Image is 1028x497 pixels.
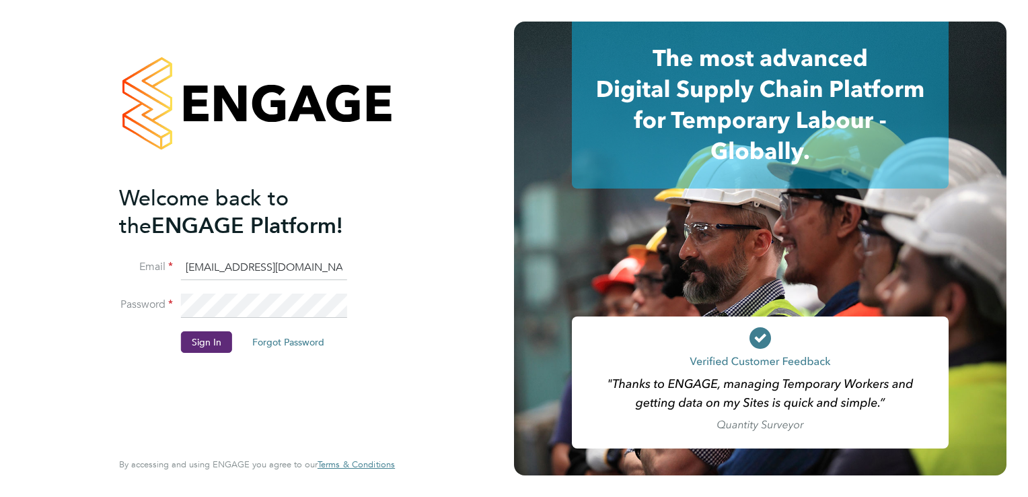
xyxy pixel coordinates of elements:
button: Forgot Password [242,331,335,353]
label: Password [119,298,173,312]
h2: ENGAGE Platform! [119,185,381,240]
span: By accessing and using ENGAGE you agree to our [119,459,395,470]
a: Terms & Conditions [318,459,395,470]
label: Email [119,260,173,274]
span: Terms & Conditions [318,459,395,470]
input: Enter your work email... [181,256,347,280]
button: Sign In [181,331,232,353]
span: Welcome back to the [119,185,289,239]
